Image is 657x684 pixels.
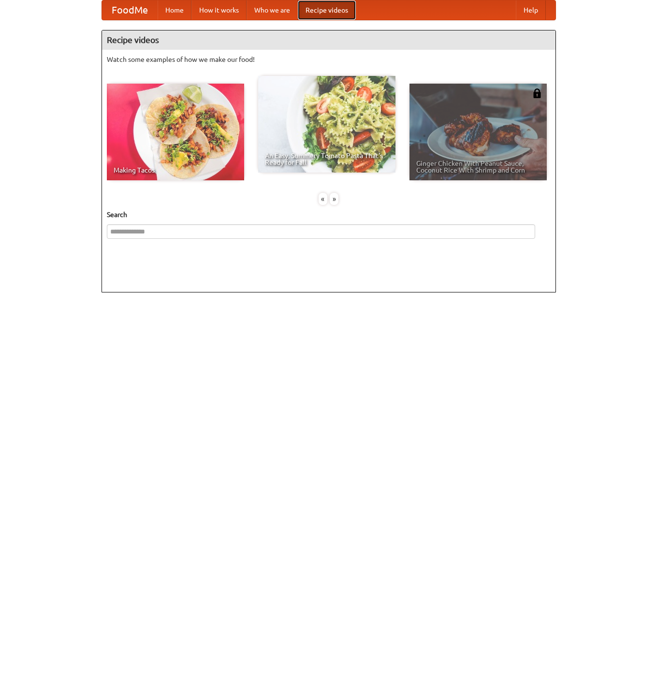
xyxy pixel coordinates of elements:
a: How it works [191,0,247,20]
p: Watch some examples of how we make our food! [107,55,551,64]
a: Help [516,0,546,20]
span: Making Tacos [114,167,237,174]
span: An Easy, Summery Tomato Pasta That's Ready for Fall [265,152,389,166]
a: FoodMe [102,0,158,20]
div: « [319,193,327,205]
div: » [330,193,338,205]
img: 483408.png [532,88,542,98]
h5: Search [107,210,551,219]
a: An Easy, Summery Tomato Pasta That's Ready for Fall [258,76,395,173]
a: Who we are [247,0,298,20]
a: Home [158,0,191,20]
h4: Recipe videos [102,30,555,50]
a: Making Tacos [107,84,244,180]
a: Recipe videos [298,0,356,20]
